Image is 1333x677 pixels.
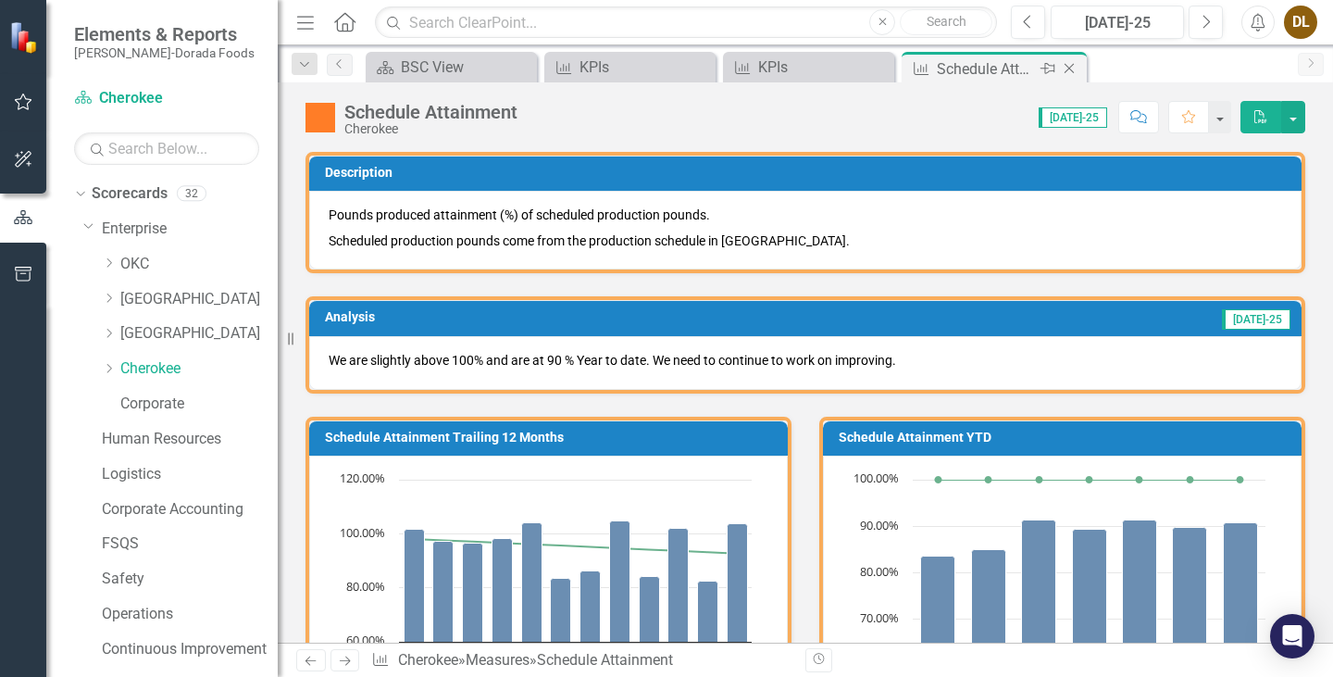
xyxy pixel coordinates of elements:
[463,544,483,643] path: Oct-24, 96.68134839. Monthly Actual.
[9,21,42,54] img: ClearPoint Strategy
[102,219,278,240] a: Enterprise
[640,577,660,643] path: Apr-25, 84.13680581. Monthly Actual.
[758,56,890,79] div: KPIs
[120,289,278,310] a: [GEOGRAPHIC_DATA]
[375,6,997,39] input: Search ClearPoint...
[937,57,1036,81] div: Schedule Attainment
[340,470,385,486] text: 120.00%
[305,103,335,132] img: Warning
[549,56,711,79] a: KPIs
[120,358,278,380] a: Cherokee
[492,539,513,643] path: Nov-24, 98.2571479. Monthly Actual.
[1173,528,1207,667] path: Jun-25, 89.76011357. YTD Actual.
[325,166,1292,180] h3: Description
[405,530,425,643] path: Aug-24, 101.65. Monthly Actual.
[398,651,458,669] a: Cherokee
[102,639,278,660] a: Continuous Improvement
[433,542,454,643] path: Sep-24, 97.31482642. Monthly Actual.
[405,521,748,643] g: Monthly Actual, series 1 of 2. Bar series with 12 bars.
[1022,520,1056,667] path: Mar-25, 91.31033127. YTD Actual.
[325,310,727,324] h3: Analysis
[466,651,529,669] a: Measures
[522,523,542,643] path: Dec-24, 103.92947856. Monthly Actual.
[102,569,278,590] a: Safety
[1086,476,1093,483] path: Apr-25, 100. YTD Target.
[120,394,278,415] a: Corporate
[1237,476,1244,483] path: Jul-25, 100. YTD Target.
[340,524,385,541] text: 100.00%
[102,499,278,520] a: Corporate Accounting
[1136,476,1143,483] path: May-25, 100. YTD Target.
[344,102,517,122] div: Schedule Attainment
[860,517,899,533] text: 90.00%
[853,470,899,486] text: 100.00%
[668,529,689,643] path: May-25, 102.04883649. Monthly Actual.
[1187,476,1194,483] path: Jun-25, 100. YTD Target.
[346,632,385,648] text: 60.00%
[74,88,259,109] a: Cherokee
[728,56,890,79] a: KPIs
[325,431,779,445] h3: Schedule Attainment Trailing 12 Months
[1270,614,1314,658] div: Open Intercom Messenger
[580,571,601,643] path: Feb-25, 86.26135612. Monthly Actual.
[935,476,1244,483] g: YTD Target, series 2 of 2. Line with 7 data points.
[371,650,791,671] div: » »
[839,431,1292,445] h3: Schedule Attainment YTD
[120,254,278,275] a: OKC
[329,351,1282,370] p: We are slightly above 100% and are at 90 % Year to date. We need to continue to work on improving.
[74,132,259,165] input: Search Below...
[1284,6,1317,39] button: DL
[551,579,571,643] path: Jan-25, 83.48611111. Monthly Actual.
[860,609,899,626] text: 70.00%
[329,206,1282,228] p: Pounds produced attainment (%) of scheduled production pounds.
[177,186,206,202] div: 32
[120,323,278,345] a: [GEOGRAPHIC_DATA]
[860,563,899,580] text: 80.00%
[935,476,942,483] path: Jan-25, 100. YTD Target.
[102,429,278,450] a: Human Resources
[1051,6,1184,39] button: [DATE]-25
[698,582,718,643] path: Jun-25, 82.3890785. Monthly Actual.
[728,524,748,643] path: Jul-25, 103.70694688. Monthly Actual.
[102,604,278,625] a: Operations
[900,9,992,35] button: Search
[102,533,278,555] a: FSQS
[921,520,1258,667] g: YTD Actual, series 1 of 2. Bar series with 7 bars.
[1222,309,1290,330] span: [DATE]-25
[74,45,255,60] small: [PERSON_NAME]-Dorada Foods
[370,56,532,79] a: BSC View
[344,122,517,136] div: Cherokee
[1123,520,1157,667] path: May-25, 91.37966296. YTD Actual.
[74,23,255,45] span: Elements & Reports
[1036,476,1043,483] path: Mar-25, 100. YTD Target.
[401,56,532,79] div: BSC View
[1057,12,1177,34] div: [DATE]-25
[1224,523,1258,667] path: Jul-25, 90.75235435. YTD Actual.
[1073,530,1107,667] path: Apr-25, 89.43172016. YTD Actual.
[972,550,1006,667] path: Feb-25, 84.97308275. YTD Actual.
[102,464,278,485] a: Logistics
[921,557,955,667] path: Jan-25, 83.48611111. YTD Actual.
[329,228,1282,250] p: Scheduled production pounds come from the production schedule in [GEOGRAPHIC_DATA].
[537,651,673,669] div: Schedule Attainment
[1039,107,1107,128] span: [DATE]-25
[610,521,630,643] path: Mar-25, 104.63154328. Monthly Actual.
[927,14,966,29] span: Search
[579,56,711,79] div: KPIs
[92,183,168,205] a: Scorecards
[985,476,992,483] path: Feb-25, 100. YTD Target.
[346,578,385,595] text: 80.00%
